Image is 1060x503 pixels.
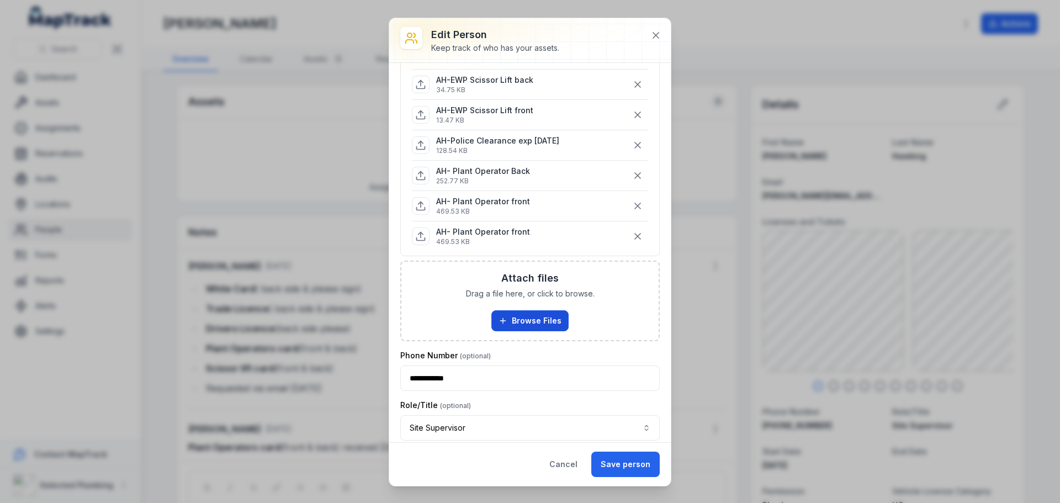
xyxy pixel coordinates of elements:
p: 13.47 KB [436,116,533,125]
p: 34.75 KB [436,86,533,94]
button: Cancel [540,452,587,477]
p: AH-Police Clearance exp [DATE] [436,135,559,146]
p: 252.77 KB [436,177,530,186]
h3: Edit person [431,27,559,43]
p: 469.53 KB [436,207,530,216]
p: 469.53 KB [436,237,530,246]
label: Role/Title [400,400,471,411]
label: Phone Number [400,350,491,361]
p: AH- Plant Operator front [436,196,530,207]
div: Keep track of who has your assets. [431,43,559,54]
button: Site Supervisor [400,415,660,441]
p: AH-EWP Scissor Lift back [436,75,533,86]
p: AH- Plant Operator Back [436,166,530,177]
h3: Attach files [501,271,559,286]
button: Save person [591,452,660,477]
button: Browse Files [491,310,569,331]
p: AH- Plant Operator front [436,226,530,237]
p: AH-EWP Scissor Lift front [436,105,533,116]
span: Drag a file here, or click to browse. [466,288,595,299]
p: 128.54 KB [436,146,559,155]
